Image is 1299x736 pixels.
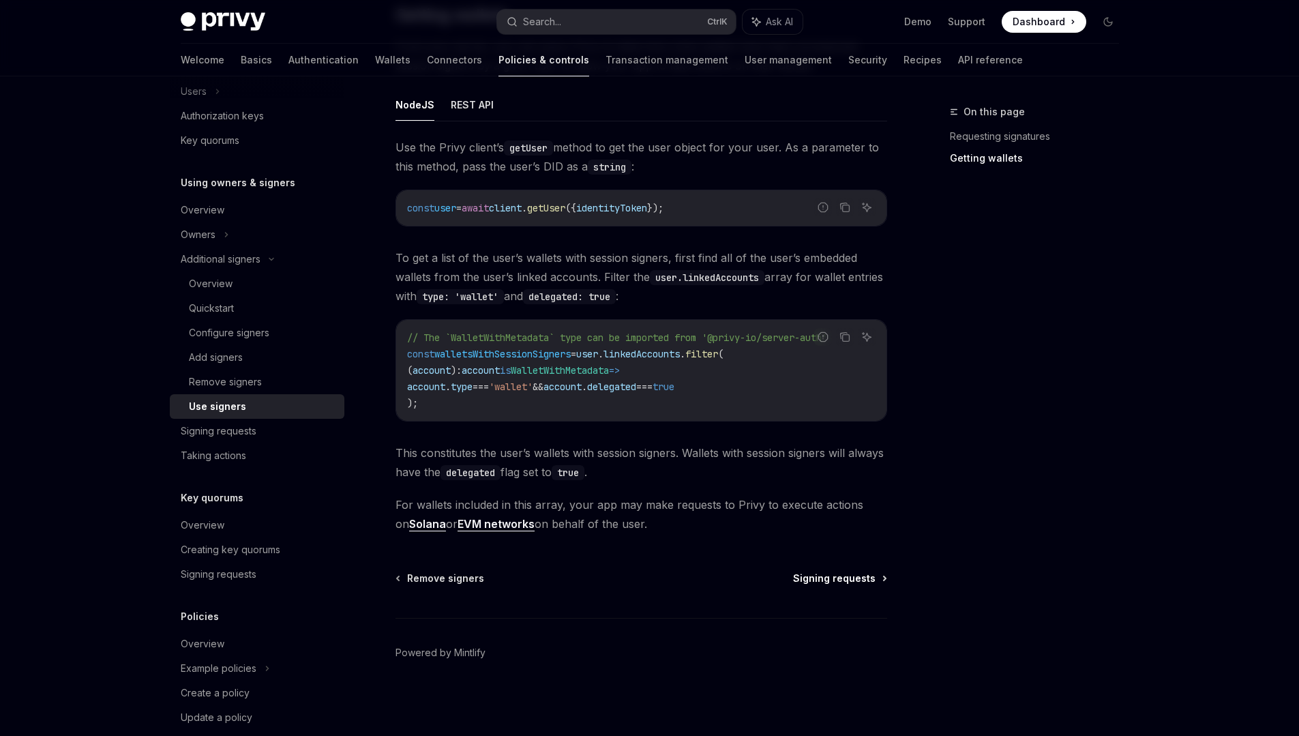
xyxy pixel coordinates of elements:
[836,198,854,216] button: Copy the contents from the code block
[948,15,985,29] a: Support
[170,370,344,394] a: Remove signers
[458,517,535,531] a: EVM networks
[181,251,260,267] div: Additional signers
[407,572,484,585] span: Remove signers
[375,44,410,76] a: Wallets
[653,381,674,393] span: true
[170,443,344,468] a: Taking actions
[603,348,680,360] span: linkedAccounts
[189,325,269,341] div: Configure signers
[576,202,647,214] span: identityToken
[543,381,582,393] span: account
[395,646,486,660] a: Powered by Mintlify
[407,332,827,344] span: // The `WalletWithMetadata` type can be imported from '@privy-io/server-auth'
[707,16,728,27] span: Ctrl K
[189,374,262,390] div: Remove signers
[858,328,876,346] button: Ask AI
[397,572,484,585] a: Remove signers
[409,517,446,531] a: Solana
[434,348,571,360] span: walletsWithSessionSigners
[500,364,511,377] span: is
[170,394,344,419] a: Use signers
[170,198,344,222] a: Overview
[462,364,500,377] span: account
[407,397,418,409] span: );
[189,398,246,415] div: Use signers
[170,104,344,128] a: Authorization keys
[181,685,250,701] div: Create a policy
[181,608,219,625] h5: Policies
[181,660,256,677] div: Example policies
[451,381,473,393] span: type
[413,364,451,377] span: account
[814,198,832,216] button: Report incorrect code
[170,419,344,443] a: Signing requests
[170,681,344,705] a: Create a policy
[181,490,243,506] h5: Key quorums
[489,381,533,393] span: 'wallet'
[836,328,854,346] button: Copy the contents from the code block
[793,572,876,585] span: Signing requests
[745,44,832,76] a: User management
[181,226,215,243] div: Owners
[407,202,434,214] span: const
[680,348,685,360] span: .
[576,348,598,360] span: user
[170,632,344,656] a: Overview
[170,705,344,730] a: Update a policy
[181,132,239,149] div: Key quorums
[1002,11,1086,33] a: Dashboard
[407,381,445,393] span: account
[181,636,224,652] div: Overview
[395,443,887,482] span: This constitutes the user’s wallets with session signers. Wallets with session signers will alway...
[958,44,1023,76] a: API reference
[407,348,434,360] span: const
[456,202,462,214] span: =
[451,364,456,377] span: )
[181,517,224,533] div: Overview
[511,364,609,377] span: WalletWithMetadata
[395,89,434,121] button: NodeJS
[498,44,589,76] a: Policies & controls
[636,381,653,393] span: ===
[523,289,616,304] code: delegated: true
[170,345,344,370] a: Add signers
[181,447,246,464] div: Taking actions
[718,348,723,360] span: (
[858,198,876,216] button: Ask AI
[848,44,887,76] a: Security
[522,202,527,214] span: .
[241,44,272,76] a: Basics
[1013,15,1065,29] span: Dashboard
[904,15,931,29] a: Demo
[609,364,620,377] span: =>
[181,423,256,439] div: Signing requests
[170,513,344,538] a: Overview
[950,126,1130,147] a: Requesting signatures
[395,248,887,306] span: To get a list of the user’s wallets with session signers, first find all of the user’s embedded w...
[647,202,663,214] span: });
[181,566,256,583] div: Signing requests
[451,89,494,121] button: REST API
[552,465,584,480] code: true
[170,562,344,587] a: Signing requests
[489,202,522,214] span: client
[473,381,489,393] span: ===
[743,10,803,34] button: Ask AI
[181,44,224,76] a: Welcome
[170,321,344,345] a: Configure signers
[181,12,265,31] img: dark logo
[170,538,344,562] a: Creating key quorums
[170,271,344,296] a: Overview
[685,348,718,360] span: filter
[170,128,344,153] a: Key quorums
[533,381,543,393] span: &&
[497,10,736,34] button: Search...CtrlK
[582,381,587,393] span: .
[904,44,942,76] a: Recipes
[434,202,456,214] span: user
[964,104,1025,120] span: On this page
[587,381,636,393] span: delegated
[181,175,295,191] h5: Using owners & signers
[441,465,501,480] code: delegated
